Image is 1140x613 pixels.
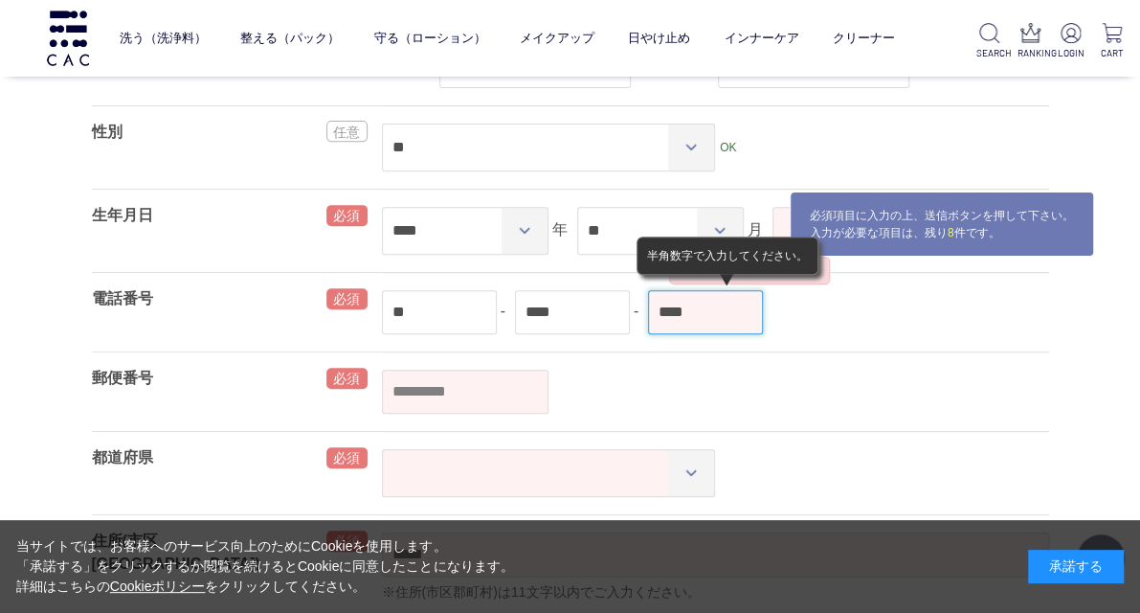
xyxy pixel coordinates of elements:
[637,237,818,275] div: 半角数字で入力してください。
[120,15,207,60] a: 洗う（洗浄料）
[374,15,486,60] a: 守る（ローション）
[92,449,153,465] label: 都道府県
[909,55,935,78] div: OK
[382,303,768,319] span: - -
[1058,46,1084,60] p: LOGIN
[92,290,153,306] label: 電話番号
[92,207,153,223] label: 生年月日
[725,15,799,60] a: インナーケア
[520,15,594,60] a: メイクアップ
[382,221,959,238] span: 年 月 日
[1017,46,1043,60] p: RANKING
[976,23,1002,60] a: SEARCH
[715,136,741,159] div: OK
[110,579,206,594] a: Cookieポリシー
[1017,23,1043,60] a: RANKING
[1028,550,1124,583] div: 承諾する
[790,192,1094,257] div: 必須項目に入力の上、送信ボタンを押して下さい。 入力が必要な項目は、残り 件です。
[16,536,514,597] div: 当サイトでは、お客様へのサービス向上のためにCookieを使用します。 「承諾する」をクリックするか閲覧を続けるとCookieに同意したことになります。 詳細はこちらの をクリックしてください。
[948,226,954,239] span: 8
[1099,23,1125,60] a: CART
[833,15,895,60] a: クリーナー
[628,15,690,60] a: 日やけ止め
[976,46,1002,60] p: SEARCH
[92,124,123,140] label: 性別
[92,370,153,386] label: 郵便番号
[240,15,340,60] a: 整える（パック）
[44,11,92,65] img: logo
[1099,46,1125,60] p: CART
[1058,23,1084,60] a: LOGIN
